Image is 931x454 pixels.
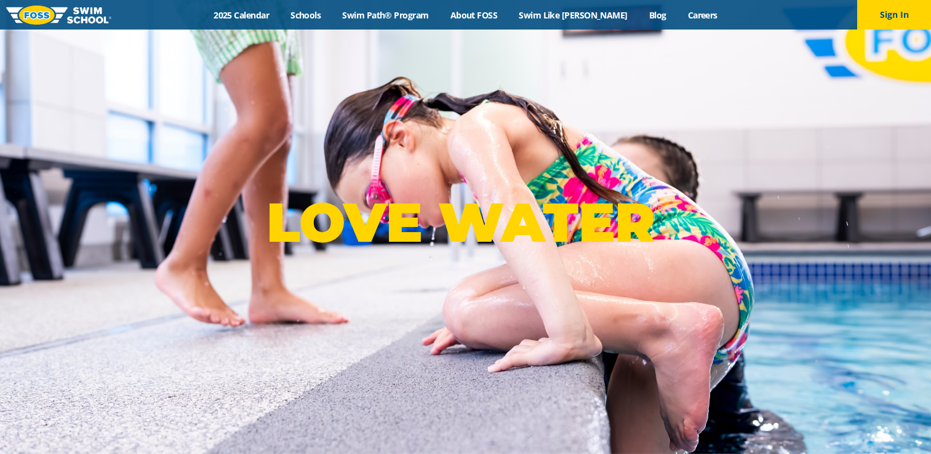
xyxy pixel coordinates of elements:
p: LOVE WATER [266,189,665,255]
sup: ® [655,202,665,217]
a: Schools [280,9,332,21]
a: Blog [638,9,677,21]
a: Careers [677,9,728,21]
a: Swim Like [PERSON_NAME] [508,9,639,21]
a: About FOSS [439,9,508,21]
a: Swim Path® Program [332,9,439,21]
img: FOSS Swim School Logo [6,6,111,25]
a: 2025 Calendar [203,9,280,21]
